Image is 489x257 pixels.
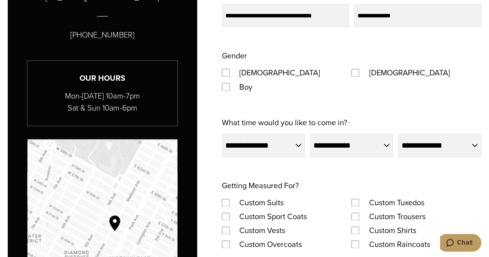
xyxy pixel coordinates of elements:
label: Custom Overcoats [232,237,310,251]
label: Custom Suits [232,196,291,209]
p: Mon-[DATE] 10am-7pm Sat & Sun 10am-6pm [27,90,177,114]
label: Boy [232,80,260,94]
label: Custom Trousers [361,209,433,223]
legend: Getting Measured For? [222,179,299,192]
label: [DEMOGRAPHIC_DATA] [232,66,328,80]
p: [PHONE_NUMBER] [70,29,134,41]
label: [DEMOGRAPHIC_DATA] [361,66,457,80]
label: Custom Sport Coats [232,209,315,223]
label: Custom Shirts [361,223,424,237]
label: What time would you like to come in? [222,116,350,131]
h3: Our Hours [27,72,177,84]
label: Custom Tuxedos [361,196,432,209]
label: Custom Raincoats [361,237,438,251]
label: Custom Vests [232,223,293,237]
iframe: Opens a widget where you can chat to one of our agents [440,234,481,253]
legend: Gender [222,49,247,63]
